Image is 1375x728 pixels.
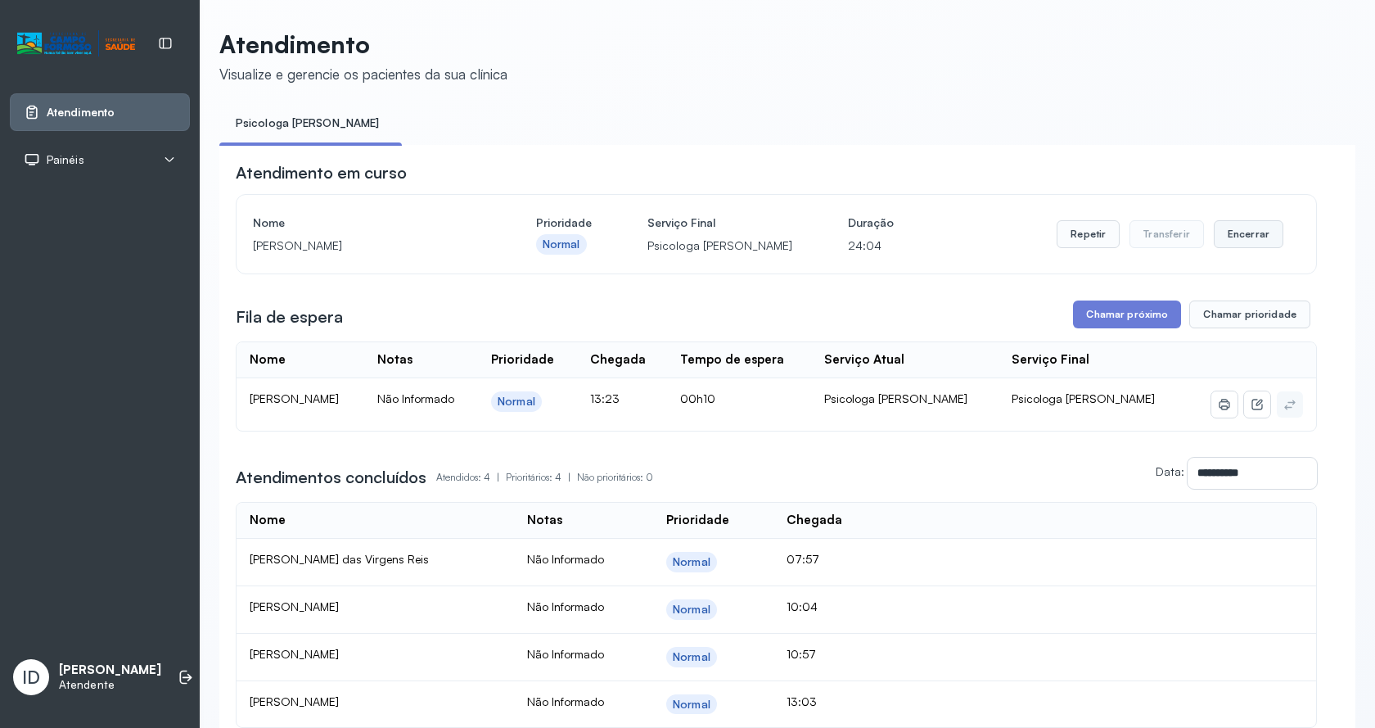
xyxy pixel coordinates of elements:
[1073,301,1181,328] button: Chamar próximo
[236,305,343,328] h3: Fila de espera
[250,352,286,368] div: Nome
[1057,220,1120,248] button: Repetir
[236,161,407,184] h3: Atendimento em curso
[848,234,894,257] p: 24:04
[787,552,819,566] span: 07:57
[1214,220,1283,248] button: Encerrar
[59,662,161,678] p: [PERSON_NAME]
[590,352,646,368] div: Chegada
[680,391,715,405] span: 00h10
[527,513,562,528] div: Notas
[236,466,426,489] h3: Atendimentos concluídos
[506,466,577,489] p: Prioritários: 4
[673,698,710,712] div: Normal
[848,211,894,234] h4: Duração
[253,234,480,257] p: [PERSON_NAME]
[527,599,604,613] span: Não Informado
[253,211,480,234] h4: Nome
[527,694,604,708] span: Não Informado
[219,110,395,137] a: Psicologa [PERSON_NAME]
[436,466,506,489] p: Atendidos: 4
[527,552,604,566] span: Não Informado
[219,66,507,83] div: Visualize e gerencie os pacientes da sua clínica
[673,650,710,664] div: Normal
[1129,220,1204,248] button: Transferir
[536,211,592,234] h4: Prioridade
[680,352,784,368] div: Tempo de espera
[498,395,535,409] div: Normal
[543,237,580,251] div: Normal
[250,694,339,708] span: [PERSON_NAME]
[377,391,454,405] span: Não Informado
[377,352,412,368] div: Notas
[824,391,985,406] div: Psicologa [PERSON_NAME]
[673,555,710,569] div: Normal
[673,603,710,617] div: Normal
[787,513,842,528] div: Chegada
[590,391,620,405] span: 13:23
[568,471,570,483] span: |
[647,234,792,257] p: Psicologa [PERSON_NAME]
[647,211,792,234] h4: Serviço Final
[577,466,653,489] p: Não prioritários: 0
[787,694,817,708] span: 13:03
[527,647,604,661] span: Não Informado
[17,30,135,57] img: Logotipo do estabelecimento
[824,352,904,368] div: Serviço Atual
[47,153,84,167] span: Painéis
[787,647,816,661] span: 10:57
[250,552,429,566] span: [PERSON_NAME] das Virgens Reis
[1012,352,1089,368] div: Serviço Final
[250,647,339,661] span: [PERSON_NAME]
[47,106,115,120] span: Atendimento
[250,391,339,405] span: [PERSON_NAME]
[491,352,554,368] div: Prioridade
[787,599,818,613] span: 10:04
[219,29,507,59] p: Atendimento
[666,513,729,528] div: Prioridade
[497,471,499,483] span: |
[250,513,286,528] div: Nome
[1189,301,1310,328] button: Chamar prioridade
[24,104,176,120] a: Atendimento
[1012,391,1155,405] span: Psicologa [PERSON_NAME]
[59,678,161,692] p: Atendente
[1156,464,1184,478] label: Data:
[250,599,339,613] span: [PERSON_NAME]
